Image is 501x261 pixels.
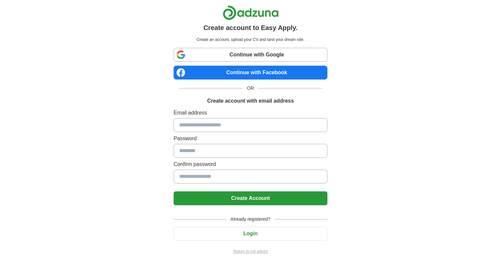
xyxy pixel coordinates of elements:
[243,85,258,92] span: OR
[174,248,327,254] a: Return to job advert
[174,109,327,117] label: Email address
[204,23,298,33] h1: Create account to Easy Apply.
[174,66,327,80] a: Continue with Facebook
[223,5,279,20] img: Adzuna logo
[227,216,274,223] span: Already registered?
[174,160,327,168] label: Confirm password
[174,227,327,241] button: Login
[174,48,327,62] a: Continue with Google
[175,37,326,43] p: Create an account, upload your CV and land your dream role.
[174,231,327,236] a: Login
[174,191,327,205] button: Create Account
[174,135,327,143] label: Password
[207,97,294,105] h1: Create account with email address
